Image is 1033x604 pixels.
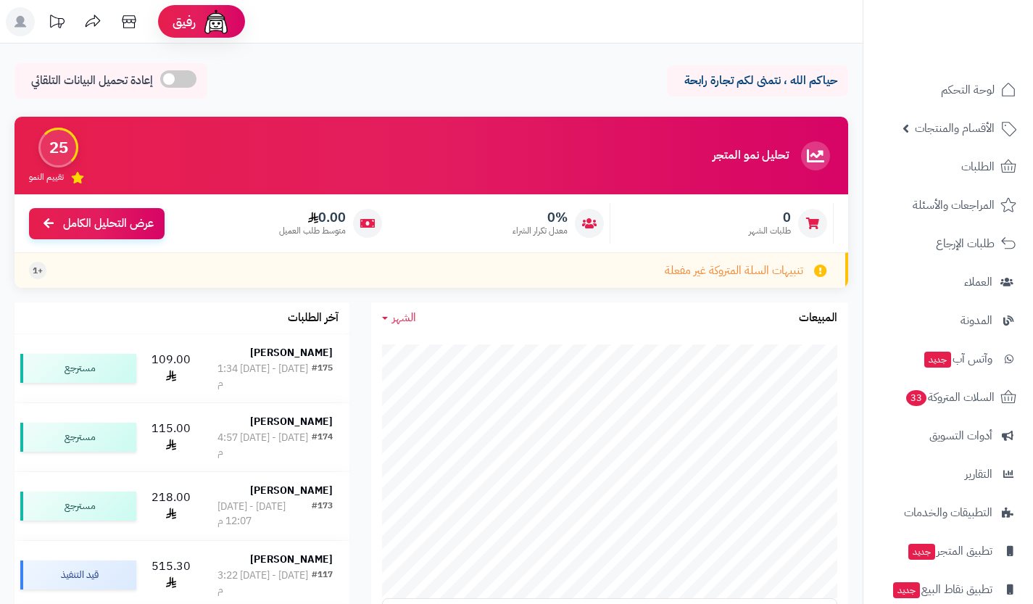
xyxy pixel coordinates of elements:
[665,262,803,279] span: تنبيهات السلة المتروكة غير مفعلة
[872,342,1024,376] a: وآتس آبجديد
[20,354,136,383] div: مسترجع
[312,431,333,460] div: #174
[513,210,568,226] span: 0%
[279,210,346,226] span: 0.00
[20,560,136,589] div: قيد التنفيذ
[929,426,992,446] span: أدوات التسويق
[965,464,992,484] span: التقارير
[872,457,1024,492] a: التقارير
[872,265,1024,299] a: العملاء
[217,431,312,460] div: [DATE] - [DATE] 4:57 م
[908,544,935,560] span: جديد
[961,310,992,331] span: المدونة
[312,568,333,597] div: #117
[749,225,791,237] span: طلبات الشهر
[217,500,312,529] div: [DATE] - [DATE] 12:07 م
[893,582,920,598] span: جديد
[892,579,992,600] span: تطبيق نقاط البيع
[961,157,995,177] span: الطلبات
[142,472,201,540] td: 218.00
[872,303,1024,338] a: المدونة
[217,362,312,391] div: [DATE] - [DATE] 1:34 م
[513,225,568,237] span: معدل تكرار الشراء
[678,73,837,89] p: حياكم الله ، نتمنى لكم تجارة رابحة
[906,390,926,406] span: 33
[905,387,995,408] span: السلات المتروكة
[749,210,791,226] span: 0
[915,118,995,138] span: الأقسام والمنتجات
[872,149,1024,184] a: الطلبات
[250,552,333,567] strong: [PERSON_NAME]
[38,7,75,40] a: تحديثات المنصة
[279,225,346,237] span: متوسط طلب العميل
[872,495,1024,530] a: التطبيقات والخدمات
[202,7,231,36] img: ai-face.png
[799,312,837,325] h3: المبيعات
[924,352,951,368] span: جديد
[941,80,995,100] span: لوحة التحكم
[312,500,333,529] div: #173
[31,73,153,89] span: إعادة تحميل البيانات التلقائي
[63,215,154,232] span: عرض التحليل الكامل
[20,492,136,521] div: مسترجع
[872,380,1024,415] a: السلات المتروكة33
[173,13,196,30] span: رفيق
[33,265,43,277] span: +1
[250,345,333,360] strong: [PERSON_NAME]
[312,362,333,391] div: #175
[936,233,995,254] span: طلبات الإرجاع
[29,171,64,183] span: تقييم النمو
[904,502,992,523] span: التطبيقات والخدمات
[872,226,1024,261] a: طلبات الإرجاع
[872,73,1024,107] a: لوحة التحكم
[907,541,992,561] span: تطبيق المتجر
[217,568,312,597] div: [DATE] - [DATE] 3:22 م
[964,272,992,292] span: العملاء
[923,349,992,369] span: وآتس آب
[288,312,339,325] h3: آخر الطلبات
[392,309,416,326] span: الشهر
[20,423,136,452] div: مسترجع
[872,418,1024,453] a: أدوات التسويق
[872,534,1024,568] a: تطبيق المتجرجديد
[29,208,165,239] a: عرض التحليل الكامل
[250,483,333,498] strong: [PERSON_NAME]
[382,310,416,326] a: الشهر
[872,188,1024,223] a: المراجعات والأسئلة
[250,414,333,429] strong: [PERSON_NAME]
[713,149,789,162] h3: تحليل نمو المتجر
[142,334,201,402] td: 109.00
[142,403,201,471] td: 115.00
[913,195,995,215] span: المراجعات والأسئلة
